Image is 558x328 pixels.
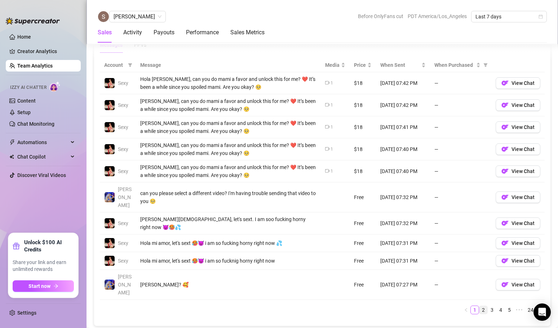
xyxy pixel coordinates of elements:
[118,258,128,264] span: Sexy
[479,306,487,314] a: 2
[496,126,540,132] a: OFView Chat
[430,252,491,270] td: —
[350,182,376,212] td: Free
[376,138,430,160] td: [DATE] 07:40 PM
[501,102,509,109] img: OF
[104,61,125,69] span: Account
[118,186,132,208] span: [PERSON_NAME]
[128,63,132,67] span: filter
[496,279,540,290] button: OFView Chat
[376,234,430,252] td: [DATE] 07:31 PM
[105,238,115,248] img: Sexy
[331,80,333,87] div: 1
[496,222,540,228] a: OFView Chat
[118,168,128,174] span: Sexy
[511,168,535,174] span: View Chat
[17,151,68,163] span: Chat Copilot
[496,104,540,110] a: OFView Chat
[483,63,488,67] span: filter
[13,242,20,250] span: gift
[475,11,542,22] span: Last 7 days
[331,124,333,131] div: 1
[13,259,74,273] span: Share your link and earn unlimited rewards
[430,138,491,160] td: —
[482,60,489,70] span: filter
[17,98,36,104] a: Content
[539,14,543,19] span: calendar
[127,60,134,70] span: filter
[350,116,376,138] td: $18
[462,306,470,314] li: Previous Page
[511,102,535,108] span: View Chat
[17,172,66,178] a: Discover Viral Videos
[430,160,491,182] td: —
[462,306,470,314] button: left
[496,191,540,203] button: OFView Chat
[511,80,535,86] span: View Chat
[10,84,46,91] span: Izzy AI Chatter
[140,141,316,157] div: [PERSON_NAME], can you do mami a favor and unlock this for me? ❤️ It’s been a while since you spo...
[511,194,535,200] span: View Chat
[105,218,115,228] img: Sexy
[376,160,430,182] td: [DATE] 07:40 PM
[140,281,316,289] div: [PERSON_NAME]? 🥰
[488,306,496,314] li: 3
[17,109,31,115] a: Setup
[464,308,468,312] span: left
[525,306,536,314] li: 24
[376,72,430,94] td: [DATE] 07:42 PM
[408,11,467,22] span: PDT America/Los_Angeles
[118,240,128,246] span: Sexy
[6,17,60,25] img: logo-BBDzfeDw.svg
[496,217,540,229] button: OFView Chat
[496,121,540,133] button: OFView Chat
[325,125,329,129] span: video-camera
[140,163,316,179] div: [PERSON_NAME], can you do mami a favor and unlock this for me? ❤️ It’s been a while since you spo...
[511,282,535,288] span: View Chat
[496,82,540,88] a: OFView Chat
[186,28,219,37] div: Performance
[496,170,540,176] a: OFView Chat
[471,306,479,314] a: 1
[154,28,174,37] div: Payouts
[501,124,509,131] img: OF
[501,281,509,288] img: OF
[325,169,329,173] span: video-camera
[350,94,376,116] td: $18
[105,144,115,154] img: Sexy
[533,303,551,321] div: Open Intercom Messenger
[505,306,514,314] li: 5
[511,146,535,152] span: View Chat
[496,143,540,155] button: OFView Chat
[230,28,265,37] div: Sales Metrics
[98,28,112,37] div: Sales
[17,63,53,69] a: Team Analytics
[501,146,509,153] img: OF
[511,240,535,246] span: View Chat
[479,306,488,314] li: 2
[496,255,540,267] button: OFView Chat
[100,41,123,49] div: Messages
[376,252,430,270] td: [DATE] 07:31 PM
[118,220,128,226] span: Sexy
[496,148,540,154] a: OFView Chat
[501,79,509,87] img: OF
[496,284,540,289] a: OFView Chat
[350,234,376,252] td: Free
[350,138,376,160] td: $18
[501,168,509,175] img: OF
[350,270,376,300] td: Free
[376,94,430,116] td: [DATE] 07:42 PM
[325,81,329,85] span: video-camera
[105,166,115,176] img: Sexy
[28,283,50,289] span: Start now
[511,124,535,130] span: View Chat
[511,258,535,264] span: View Chat
[430,58,491,72] th: When Purchased
[501,239,509,247] img: OF
[140,119,316,135] div: [PERSON_NAME], can you do mami a favor and unlock this for me? ❤️ It’s been a while since you spo...
[376,116,430,138] td: [DATE] 07:41 PM
[140,257,316,265] div: Hola mi amor, let's sext 🥵😈 i am so fucknig horny right now
[380,61,420,69] span: When Sent
[497,306,505,314] a: 4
